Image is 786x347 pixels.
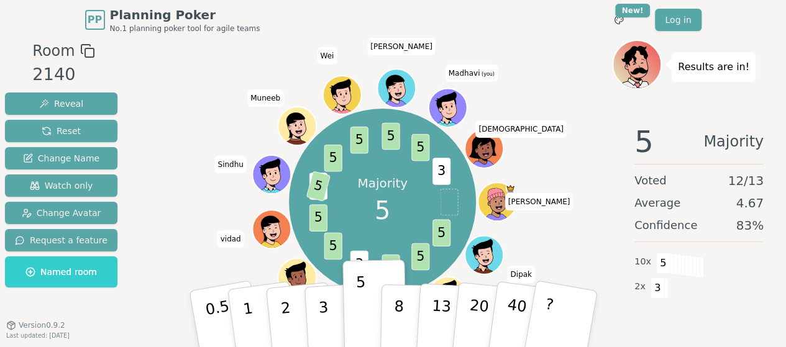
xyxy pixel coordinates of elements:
[247,89,283,107] span: Click to change your name
[736,194,764,212] span: 4.67
[306,171,330,202] span: 5
[88,12,102,27] span: PP
[5,256,117,287] button: Named room
[110,6,260,24] span: Planning Poker
[411,134,429,161] span: 5
[110,24,260,34] span: No.1 planning poker tool for agile teams
[608,9,630,31] button: New!
[19,320,65,330] span: Version 0.9.2
[324,145,342,172] span: 5
[634,194,680,212] span: Average
[15,234,107,246] span: Request a feature
[22,207,101,219] span: Change Avatar
[446,65,498,82] span: Click to change your name
[432,158,450,185] span: 3
[5,120,117,142] button: Reset
[350,127,368,154] span: 5
[350,250,368,277] span: 3
[382,255,400,282] span: 5
[656,253,670,274] span: 5
[432,219,450,246] span: 5
[85,6,260,34] a: PPPlanning PokerNo.1 planning poker tool for agile teams
[507,266,535,283] span: Click to change your name
[30,179,93,192] span: Watch only
[480,71,495,77] span: (you)
[5,92,117,115] button: Reveal
[5,229,117,251] button: Request a feature
[317,47,337,65] span: Click to change your name
[367,38,436,55] span: Click to change your name
[634,217,697,234] span: Confidence
[355,273,366,340] p: 5
[6,320,65,330] button: Version0.9.2
[475,120,566,138] span: Click to change your name
[411,243,429,270] span: 5
[309,204,327,232] span: 5
[505,193,574,210] span: Click to change your name
[615,4,651,17] div: New!
[634,172,667,189] span: Voted
[429,90,465,126] button: Click to change your avatar
[32,40,75,62] span: Room
[505,184,514,193] span: Patrick is the host
[23,152,99,164] span: Change Name
[375,192,390,229] span: 5
[703,127,764,156] span: Majority
[678,58,749,76] p: Results are in!
[634,255,651,269] span: 10 x
[214,156,246,173] span: Click to change your name
[655,9,701,31] a: Log in
[217,231,244,248] span: Click to change your name
[634,280,646,294] span: 2 x
[634,127,654,156] span: 5
[39,97,83,110] span: Reveal
[5,147,117,169] button: Change Name
[25,266,97,278] span: Named room
[728,172,764,189] span: 12 / 13
[42,125,81,137] span: Reset
[382,123,400,150] span: 5
[5,202,117,224] button: Change Avatar
[5,174,117,197] button: Watch only
[6,332,70,339] span: Last updated: [DATE]
[357,174,408,192] p: Majority
[736,217,764,234] span: 83 %
[32,62,94,88] div: 2140
[651,277,665,299] span: 3
[324,232,342,259] span: 5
